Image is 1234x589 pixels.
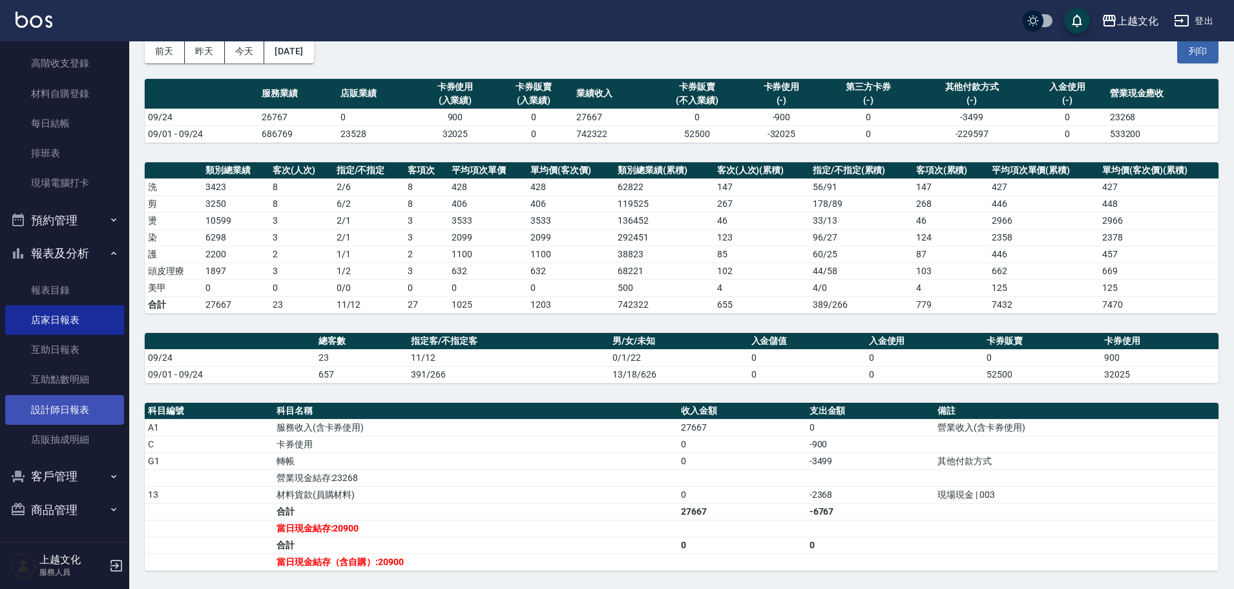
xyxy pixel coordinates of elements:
[913,212,988,229] td: 46
[404,178,448,195] td: 8
[448,262,527,279] td: 632
[497,94,570,107] div: (入業績)
[714,279,810,296] td: 4
[916,109,1028,125] td: -3499
[145,436,273,453] td: C
[269,195,333,212] td: 8
[746,94,818,107] div: (-)
[315,333,408,350] th: 總客數
[5,204,124,237] button: 預約管理
[202,246,269,262] td: 2200
[919,94,1025,107] div: (-)
[497,80,570,94] div: 卡券販賣
[810,212,913,229] td: 33 / 13
[1031,94,1103,107] div: (-)
[810,162,913,179] th: 指定/不指定(累積)
[614,246,713,262] td: 38823
[269,262,333,279] td: 3
[16,12,52,28] img: Logo
[264,39,313,63] button: [DATE]
[448,178,527,195] td: 428
[269,229,333,246] td: 3
[1107,109,1218,125] td: 23268
[527,246,614,262] td: 1100
[185,39,225,63] button: 昨天
[527,279,614,296] td: 0
[655,80,739,94] div: 卡券販賣
[315,366,408,383] td: 657
[988,212,1100,229] td: 2966
[202,195,269,212] td: 3250
[145,419,273,436] td: A1
[145,125,258,142] td: 09/01 - 09/24
[145,79,1218,143] table: a dense table
[527,178,614,195] td: 428
[742,125,821,142] td: -32025
[1099,229,1218,246] td: 2378
[714,195,810,212] td: 267
[337,125,416,142] td: 23528
[821,109,915,125] td: 0
[145,279,202,296] td: 美甲
[145,366,315,383] td: 09/01 - 09/24
[5,335,124,365] a: 互助日報表
[145,39,185,63] button: 前天
[1064,8,1090,34] button: save
[202,279,269,296] td: 0
[614,195,713,212] td: 119525
[494,125,573,142] td: 0
[333,178,405,195] td: 2 / 6
[1031,80,1103,94] div: 入金使用
[988,246,1100,262] td: 446
[333,279,405,296] td: 0 / 0
[866,349,983,366] td: 0
[337,79,416,109] th: 店販業績
[145,246,202,262] td: 護
[273,453,678,469] td: 轉帳
[5,460,124,493] button: 客戶管理
[573,109,652,125] td: 27667
[527,262,614,279] td: 632
[145,212,202,229] td: 燙
[225,39,265,63] button: 今天
[5,48,124,78] a: 高階收支登錄
[5,109,124,138] a: 每日結帳
[988,195,1100,212] td: 446
[678,453,806,469] td: 0
[333,246,405,262] td: 1 / 1
[5,168,124,198] a: 現場電腦打卡
[448,296,527,313] td: 1025
[419,94,492,107] div: (入業績)
[748,366,866,383] td: 0
[714,229,810,246] td: 123
[913,279,988,296] td: 4
[614,162,713,179] th: 類別總業績(累積)
[315,349,408,366] td: 23
[824,80,912,94] div: 第三方卡券
[145,162,1218,314] table: a dense table
[269,296,333,313] td: 23
[416,109,495,125] td: 900
[145,109,258,125] td: 09/24
[916,125,1028,142] td: -229597
[404,212,448,229] td: 3
[983,366,1101,383] td: 52500
[806,503,935,520] td: -6767
[404,262,448,279] td: 3
[527,162,614,179] th: 單均價(客次價)
[333,212,405,229] td: 2 / 1
[1107,79,1218,109] th: 營業現金應收
[5,365,124,394] a: 互助點數明細
[404,162,448,179] th: 客項次
[1099,195,1218,212] td: 448
[913,296,988,313] td: 779
[5,395,124,425] a: 設計師日報表
[145,453,273,469] td: G1
[1099,279,1218,296] td: 125
[258,125,337,142] td: 686769
[573,79,652,109] th: 業績收入
[1101,349,1218,366] td: 900
[202,262,269,279] td: 1897
[614,279,713,296] td: 500
[269,246,333,262] td: 2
